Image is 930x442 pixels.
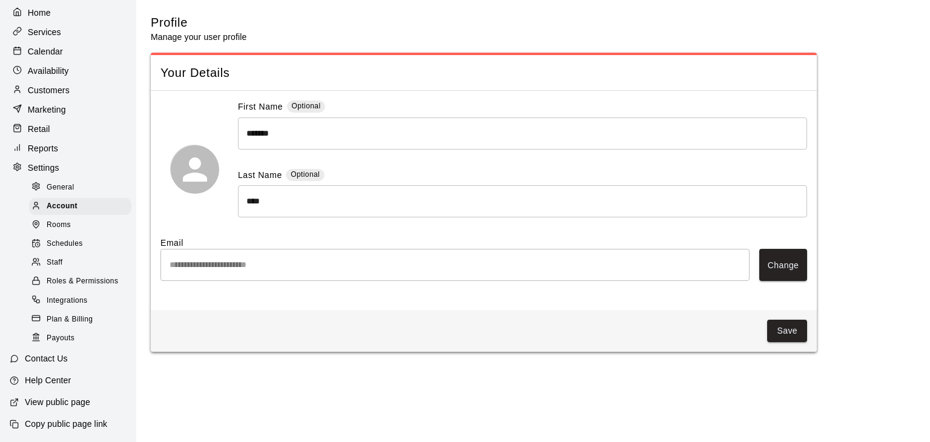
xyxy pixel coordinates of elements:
a: Calendar [10,42,127,61]
label: First Name [238,101,283,114]
div: Schedules [29,236,131,252]
p: Contact Us [25,352,68,364]
a: Plan & Billing [29,310,136,329]
p: Copy public page link [25,418,107,430]
span: Roles & Permissions [47,275,118,288]
div: General [29,179,131,196]
a: Integrations [29,291,136,310]
a: Account [29,197,136,216]
a: Customers [10,81,127,99]
p: Settings [28,162,59,174]
a: Home [10,4,127,22]
a: Rooms [29,216,136,235]
span: Schedules [47,238,83,250]
a: Marketing [10,101,127,119]
span: Staff [47,257,62,269]
div: Account [29,198,131,215]
div: Roles & Permissions [29,273,131,290]
div: Rooms [29,217,131,234]
a: Reports [10,139,127,157]
span: Optional [291,170,320,179]
p: Reports [28,142,58,154]
p: Retail [28,123,50,135]
p: Help Center [25,374,71,386]
span: General [47,182,74,194]
button: Save [767,320,807,342]
span: Optional [292,102,321,110]
p: Home [28,7,51,19]
a: Schedules [29,235,136,254]
button: Change [759,249,807,281]
a: Availability [10,62,127,80]
p: Availability [28,65,69,77]
a: Payouts [29,329,136,348]
span: Plan & Billing [47,314,93,326]
label: Email [160,237,807,249]
span: Rooms [47,219,71,231]
p: Customers [28,84,70,96]
a: Staff [29,254,136,272]
h5: Profile [151,15,246,31]
span: Integrations [47,295,88,307]
p: Services [28,26,61,38]
span: Account [47,200,77,213]
a: Retail [10,120,127,138]
div: Payouts [29,330,131,347]
p: View public page [25,396,90,408]
div: Staff [29,254,131,271]
div: Plan & Billing [29,311,131,328]
a: Services [10,23,127,41]
a: General [29,178,136,197]
a: Settings [10,159,127,177]
p: Marketing [28,104,66,116]
span: Your Details [160,65,807,81]
div: Integrations [29,292,131,309]
span: Payouts [47,332,74,345]
p: Calendar [28,45,63,58]
p: Manage your user profile [151,31,246,43]
label: Last Name [238,169,282,183]
a: Roles & Permissions [29,272,136,291]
